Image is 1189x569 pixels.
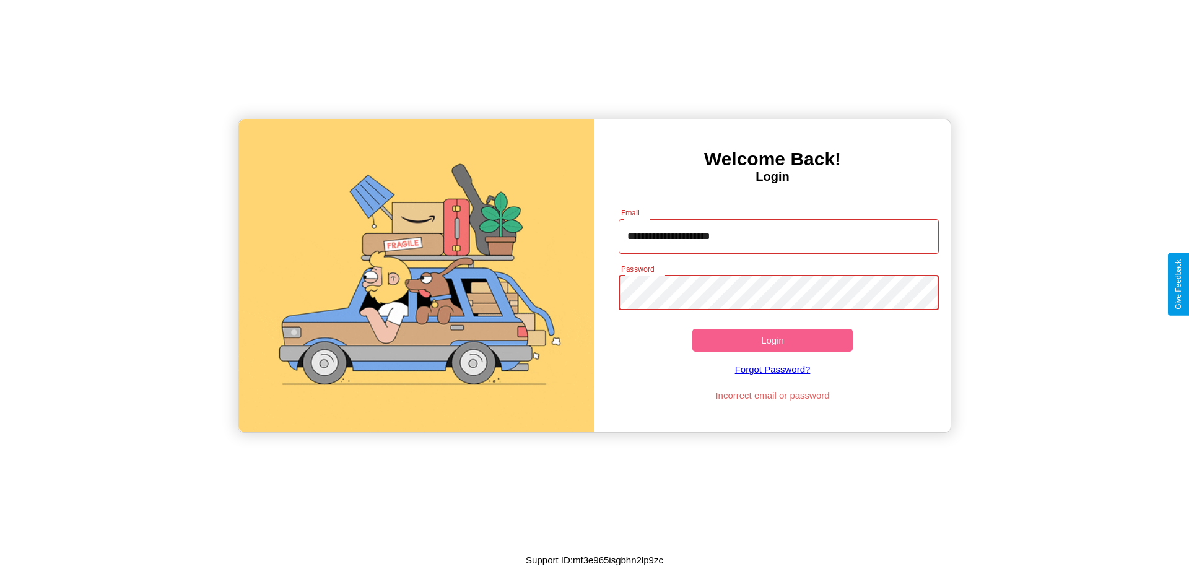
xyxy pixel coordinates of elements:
[612,352,933,387] a: Forgot Password?
[621,207,640,218] label: Email
[612,387,933,404] p: Incorrect email or password
[621,264,654,274] label: Password
[526,552,663,568] p: Support ID: mf3e965isgbhn2lp9zc
[594,170,951,184] h4: Login
[1174,259,1183,310] div: Give Feedback
[692,329,853,352] button: Login
[238,119,594,432] img: gif
[594,149,951,170] h3: Welcome Back!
